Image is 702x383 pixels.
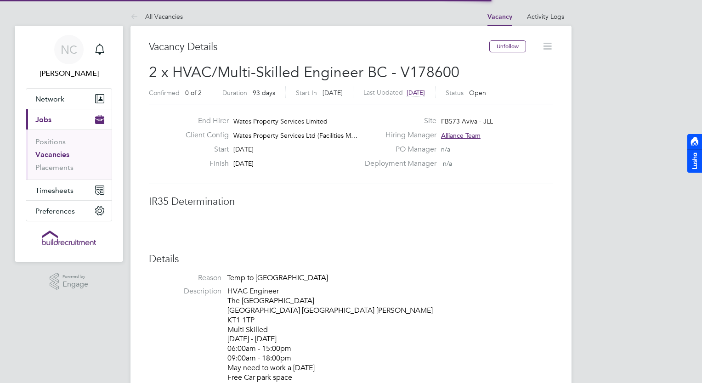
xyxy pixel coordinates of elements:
span: Timesheets [35,186,74,195]
a: Positions [35,137,66,146]
h3: IR35 Determination [149,195,553,208]
span: Temp to [GEOGRAPHIC_DATA] [227,273,328,282]
span: Powered by [62,273,88,281]
span: FB573 Aviva - JLL [441,117,493,125]
h3: Vacancy Details [149,40,489,54]
label: Client Config [178,130,229,140]
span: Preferences [35,207,75,215]
button: Network [26,89,112,109]
button: Jobs [26,109,112,130]
label: Start In [296,89,317,97]
span: 2 x HVAC/Multi-Skilled Engineer BC - V178600 [149,63,459,81]
label: Duration [222,89,247,97]
button: Unfollow [489,40,526,52]
button: Preferences [26,201,112,221]
label: Reason [149,273,221,283]
span: [DATE] [323,89,343,97]
label: Deployment Manager [359,159,436,169]
span: NC [61,44,77,56]
span: 0 of 2 [185,89,202,97]
a: Vacancies [35,150,69,159]
span: Open [469,89,486,97]
span: n/a [443,159,452,168]
span: Wates Property Services Limited [233,117,328,125]
img: buildrec-logo-retina.png [42,231,96,245]
span: 93 days [253,89,275,97]
div: Jobs [26,130,112,180]
a: All Vacancies [130,12,183,21]
label: Finish [178,159,229,169]
label: End Hirer [178,116,229,126]
span: Network [35,95,64,103]
h3: Details [149,253,553,266]
span: Natalie Carr [26,68,112,79]
span: Alliance Team [441,131,481,140]
label: Start [178,145,229,154]
a: Activity Logs [527,12,564,21]
a: Vacancy [487,13,512,21]
span: [DATE] [233,159,254,168]
nav: Main navigation [15,26,123,262]
span: Jobs [35,115,51,124]
label: Confirmed [149,89,180,97]
a: Powered byEngage [50,273,89,290]
label: Description [149,287,221,296]
a: Go to home page [26,231,112,245]
span: [DATE] [233,145,254,153]
span: n/a [441,145,450,153]
label: Last Updated [363,88,403,96]
span: [DATE] [407,89,425,96]
label: PO Manager [359,145,436,154]
span: Engage [62,281,88,288]
button: Timesheets [26,180,112,200]
label: Status [446,89,464,97]
a: NC[PERSON_NAME] [26,35,112,79]
label: Hiring Manager [359,130,436,140]
a: Placements [35,163,74,172]
span: Wates Property Services Ltd (Facilities M… [233,131,357,140]
label: Site [359,116,436,126]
